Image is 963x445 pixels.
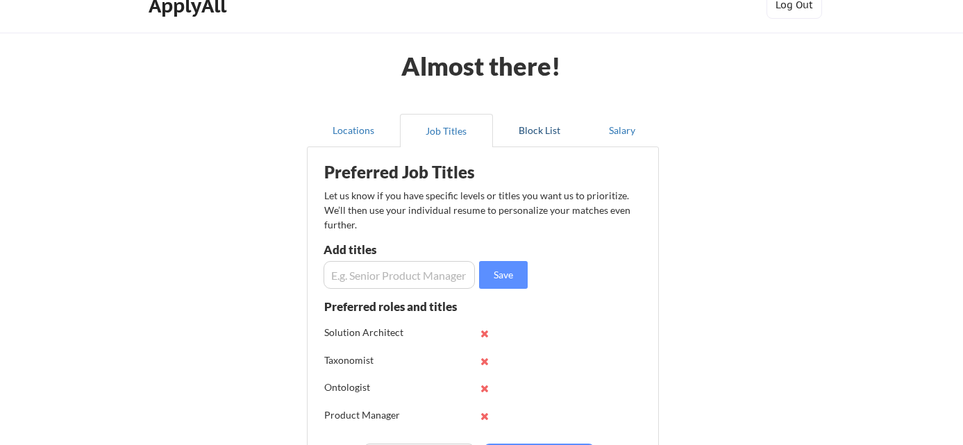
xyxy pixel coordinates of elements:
[307,114,400,147] button: Locations
[324,188,632,232] div: Let us know if you have specific levels or titles you want us to prioritize. We’ll then use your ...
[324,326,415,339] div: Solution Architect
[324,244,471,255] div: Add titles
[479,261,528,289] button: Save
[400,114,493,147] button: Job Titles
[384,53,578,78] div: Almost there!
[586,114,659,147] button: Salary
[324,408,415,422] div: Product Manager
[324,353,415,367] div: Taxonomist
[324,380,415,394] div: Ontologist
[324,164,499,180] div: Preferred Job Titles
[324,301,474,312] div: Preferred roles and titles
[324,261,475,289] input: E.g. Senior Product Manager
[493,114,586,147] button: Block List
